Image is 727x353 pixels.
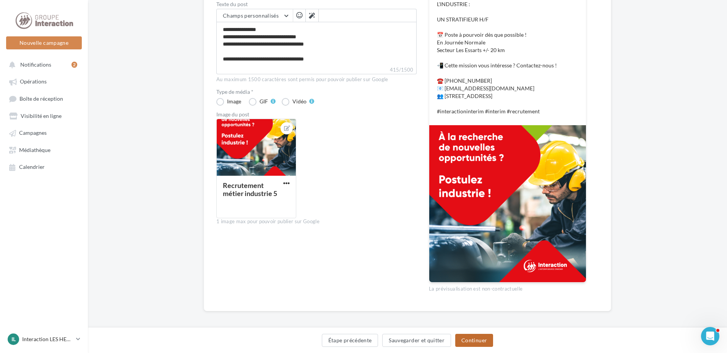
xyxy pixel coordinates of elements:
[6,36,82,49] button: Nouvelle campagne
[5,143,83,157] a: Médiathèque
[216,218,417,225] div: 1 image max pour pouvoir publier sur Google
[216,89,417,95] label: Type de média *
[19,95,63,102] span: Boîte de réception
[22,335,73,343] p: Interaction LES HERBIERS
[5,92,83,106] a: Boîte de réception
[5,109,83,123] a: Visibilité en ligne
[5,74,83,88] a: Opérations
[11,335,16,343] span: IL
[20,78,47,85] span: Opérations
[20,61,51,68] span: Notifications
[216,2,417,7] label: Texte du post
[216,112,417,117] div: Image du post
[322,334,378,347] button: Étape précédente
[6,332,82,346] a: IL Interaction LES HERBIERS
[223,181,277,198] div: Recrutement métier industrie 5
[223,12,279,19] span: Champs personnalisés
[21,113,62,119] span: Visibilité en ligne
[71,62,77,68] div: 2
[292,99,307,104] div: Vidéo
[429,283,586,293] div: La prévisualisation est non-contractuelle
[217,9,293,22] button: Champs personnalisés
[455,334,493,347] button: Continuer
[216,76,417,83] div: Au maximum 1500 caractères sont permis pour pouvoir publier sur Google
[382,334,451,347] button: Sauvegarder et quitter
[19,164,45,170] span: Calendrier
[5,126,83,139] a: Campagnes
[227,99,241,104] div: Image
[216,66,417,74] label: 415/1500
[19,147,50,153] span: Médiathèque
[5,57,80,71] button: Notifications 2
[19,130,47,136] span: Campagnes
[701,327,719,345] iframe: Intercom live chat
[5,160,83,173] a: Calendrier
[260,99,268,104] div: GIF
